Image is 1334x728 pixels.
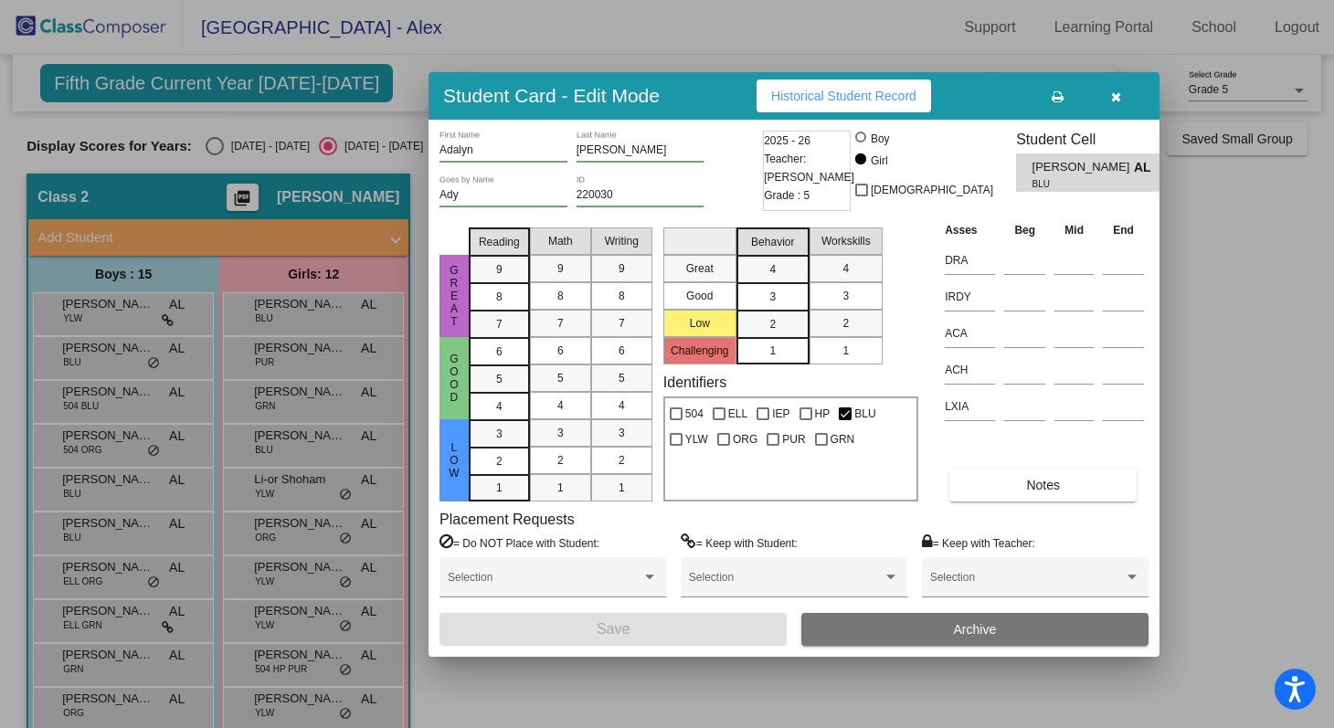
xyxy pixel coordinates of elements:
span: Low [446,441,462,480]
input: assessment [945,393,995,420]
span: BLU [854,403,875,425]
span: 8 [619,288,625,304]
span: 7 [557,315,564,332]
th: Beg [1000,220,1050,240]
span: Archive [954,622,997,637]
label: Placement Requests [439,511,575,528]
button: Notes [949,469,1137,501]
input: assessment [945,283,995,311]
span: YLW [685,428,708,450]
span: Reading [479,234,520,250]
span: Good [446,353,462,404]
input: Enter ID [577,189,704,202]
span: Great [446,264,462,328]
input: assessment [945,356,995,384]
span: 2025 - 26 [764,132,810,150]
button: Historical Student Record [757,79,931,112]
span: 2 [496,453,503,470]
span: ORG [733,428,757,450]
span: 3 [619,425,625,441]
span: 3 [496,426,503,442]
span: 7 [496,316,503,332]
span: 3 [842,288,849,304]
span: 8 [496,289,503,305]
span: 1 [557,480,564,496]
span: 5 [496,371,503,387]
span: HP [815,403,831,425]
th: Asses [940,220,1000,240]
span: BLU [1032,177,1121,191]
span: 6 [619,343,625,359]
label: = Keep with Teacher: [922,533,1035,552]
span: 8 [557,288,564,304]
span: Writing [605,233,639,249]
span: 1 [842,343,849,359]
span: AL [1134,158,1159,177]
span: [DEMOGRAPHIC_DATA] [871,179,993,201]
span: 9 [557,260,564,277]
span: IEP [772,403,789,425]
span: Notes [1026,478,1060,492]
span: 504 [685,403,704,425]
button: Archive [801,613,1149,646]
span: 2 [842,315,849,332]
div: Boy [870,131,890,147]
span: 1 [769,343,776,359]
span: 2 [557,452,564,469]
span: 4 [496,398,503,415]
input: assessment [945,247,995,274]
span: Workskills [821,233,871,249]
span: Teacher: [PERSON_NAME] [764,150,854,186]
label: = Keep with Student: [681,533,798,552]
span: 4 [842,260,849,277]
input: goes by name [439,189,567,202]
span: 4 [557,397,564,414]
span: 3 [557,425,564,441]
h3: Student Cell [1016,131,1175,148]
span: 6 [557,343,564,359]
label: = Do NOT Place with Student: [439,533,599,552]
h3: Student Card - Edit Mode [443,84,660,107]
span: [PERSON_NAME] [1032,158,1134,177]
span: 1 [619,480,625,496]
span: Math [548,233,573,249]
span: 9 [496,261,503,278]
span: PUR [782,428,805,450]
span: Grade : 5 [764,186,810,205]
span: Save [597,621,630,637]
span: 1 [496,480,503,496]
span: 5 [619,370,625,386]
span: 5 [557,370,564,386]
span: GRN [831,428,855,450]
th: End [1098,220,1149,240]
span: 3 [769,289,776,305]
span: 4 [619,397,625,414]
span: ELL [728,403,747,425]
span: 6 [496,343,503,360]
div: Girl [870,153,888,169]
span: 2 [619,452,625,469]
span: 4 [769,261,776,278]
span: Behavior [751,234,794,250]
span: 9 [619,260,625,277]
label: Identifiers [663,374,726,391]
span: Historical Student Record [771,89,916,103]
span: 7 [619,315,625,332]
span: 2 [769,316,776,332]
th: Mid [1050,220,1098,240]
button: Save [439,613,787,646]
input: assessment [945,320,995,347]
